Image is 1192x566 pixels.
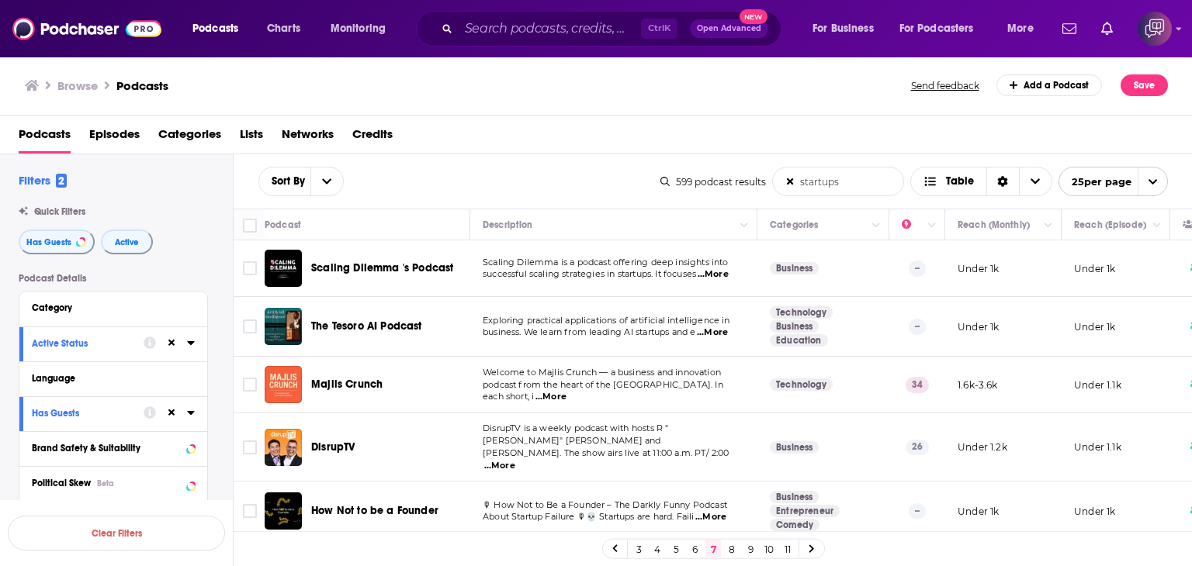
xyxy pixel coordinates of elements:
[311,319,422,334] a: The Tesoro AI Podcast
[483,216,532,234] div: Description
[243,440,257,454] span: Toggle select row
[690,19,768,38] button: Open AdvancedNew
[243,319,257,333] span: Toggle select row
[867,216,885,235] button: Column Actions
[89,122,140,154] a: Episodes
[902,216,923,234] div: Power Score
[12,14,161,43] img: Podchaser - Follow, Share and Rate Podcasts
[483,268,696,279] span: successful scaling strategies in startups. It focuses
[32,478,91,488] span: Political Skew
[267,18,300,40] span: Charts
[32,333,144,353] button: Active Status
[265,216,301,234] div: Podcast
[1138,12,1172,46] img: User Profile
[1138,12,1172,46] span: Logged in as corioliscompany
[116,78,168,93] h1: Podcasts
[32,438,195,457] button: Brand Safety & Suitability
[158,122,221,154] a: Categories
[265,366,302,403] img: Majlis Crunch
[687,540,702,558] a: 6
[802,16,893,41] button: open menu
[282,122,334,154] span: Networks
[32,473,195,492] button: Political SkewBeta
[1007,18,1034,40] span: More
[1039,216,1058,235] button: Column Actions
[660,176,766,188] div: 599 podcast results
[311,440,355,454] span: DisrupTV
[906,440,929,455] p: 26
[311,504,438,517] span: How Not to be a Founder
[641,19,677,39] span: Ctrl K
[32,408,133,419] div: Has Guests
[431,11,796,47] div: Search podcasts, credits, & more...
[19,273,208,284] p: Podcast Details
[331,18,386,40] span: Monitoring
[770,519,819,531] a: Comedy
[1074,216,1146,234] div: Reach (Episode)
[958,262,999,275] p: Under 1k
[311,319,422,333] span: The Tesoro AI Podcast
[631,540,646,558] a: 3
[19,230,95,254] button: Has Guests
[310,167,343,195] button: open menu
[243,378,257,392] span: Toggle select row
[958,440,1007,454] p: Under 1.2k
[958,320,999,333] p: Under 1k
[735,216,754,235] button: Column Actions
[770,441,819,454] a: Business
[265,250,302,287] a: Scaling Dilemma 's Podcast
[8,516,225,550] button: Clear Filters
[724,540,740,558] a: 8
[32,302,185,313] div: Category
[311,378,383,391] span: Majlis Crunch
[32,443,182,454] div: Brand Safety & Suitability
[780,540,795,558] a: 11
[57,78,98,93] h3: Browse
[770,378,833,391] a: Technology
[1095,16,1119,42] a: Show notifications dropdown
[906,79,984,92] button: Send feedback
[910,167,1052,196] button: Choose View
[483,315,730,326] span: Exploring practical applications of artificial intelligence in
[770,216,818,234] div: Categories
[26,238,71,247] span: Has Guests
[192,18,238,40] span: Podcasts
[483,423,668,446] span: DisrupTV is a weekly podcast with hosts R "[PERSON_NAME]" [PERSON_NAME] and
[483,447,729,458] span: [PERSON_NAME]. The show airs live at 11:00 a.m. PT/ 2:00
[311,261,453,274] span: Scaling Dilemma 's Podcast
[56,174,67,188] span: 2
[311,503,438,519] a: How Not to be a Founder
[996,74,1103,96] a: Add a Podcast
[19,122,71,154] span: Podcasts
[101,230,153,254] button: Active
[32,338,133,349] div: Active Status
[34,206,85,217] span: Quick Filters
[265,429,302,466] img: DisrupTV
[535,391,567,403] span: ...More
[243,504,257,518] span: Toggle select row
[265,308,302,345] a: The Tesoro AI Podcast
[257,16,310,41] a: Charts
[909,319,926,334] p: --
[259,176,310,187] span: Sort By
[311,377,383,392] a: Majlis Crunch
[761,540,777,558] a: 10
[770,491,819,503] a: Business
[996,16,1053,41] button: open menu
[352,122,393,154] span: Credits
[668,540,684,558] a: 5
[697,25,761,33] span: Open Advanced
[698,268,729,281] span: ...More
[32,368,195,388] button: Language
[265,492,302,530] img: How Not to be a Founder
[19,173,67,188] h2: Filters
[240,122,263,154] span: Lists
[483,257,729,267] span: Scaling Dilemma is a podcast offering deep insights into
[483,499,727,510] span: 🎙 How Not to Be a Founder – The Darkly Funny Podcast
[459,16,641,41] input: Search podcasts, credits, & more...
[484,460,515,472] span: ...More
